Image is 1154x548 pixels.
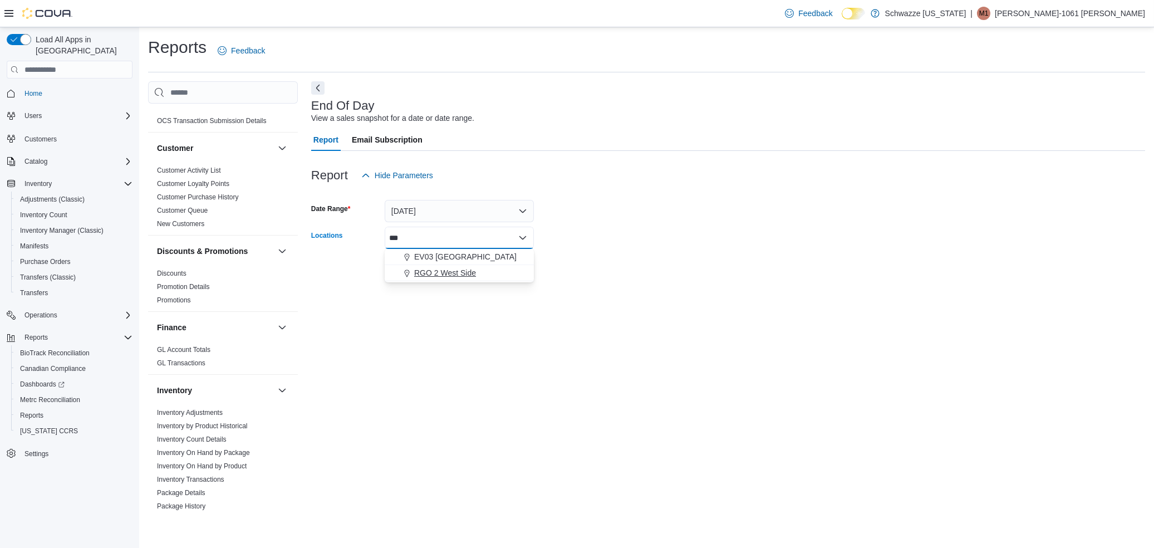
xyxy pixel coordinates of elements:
[977,7,990,20] div: Martin-1061 Barela
[311,204,351,213] label: Date Range
[979,7,989,20] span: M1
[157,502,205,510] a: Package History
[16,378,69,391] a: Dashboards
[970,7,973,20] p: |
[157,346,210,354] a: GL Account Totals
[2,446,137,462] button: Settings
[20,395,80,404] span: Metrc Reconciliation
[20,109,132,123] span: Users
[20,195,85,204] span: Adjustments (Classic)
[20,133,61,146] a: Customers
[352,129,423,151] span: Email Subscription
[16,193,132,206] span: Adjustments (Classic)
[11,285,137,301] button: Transfers
[16,255,132,268] span: Purchase Orders
[20,331,52,344] button: Reports
[311,231,343,240] label: Locations
[157,193,239,202] span: Customer Purchase History
[2,176,137,192] button: Inventory
[311,169,348,182] h3: Report
[20,211,67,219] span: Inventory Count
[11,223,137,238] button: Inventory Manager (Classic)
[157,322,186,333] h3: Finance
[22,8,72,19] img: Cova
[16,346,132,360] span: BioTrack Reconciliation
[2,85,137,101] button: Home
[20,87,47,100] a: Home
[157,269,186,278] span: Discounts
[798,8,832,19] span: Feedback
[16,286,132,300] span: Transfers
[11,270,137,285] button: Transfers (Classic)
[16,424,132,438] span: Washington CCRS
[11,423,137,439] button: [US_STATE] CCRS
[276,244,289,258] button: Discounts & Promotions
[311,112,474,124] div: View a sales snapshot for a date or date range.
[24,157,47,166] span: Catalog
[11,192,137,207] button: Adjustments (Classic)
[24,135,57,144] span: Customers
[16,393,85,407] a: Metrc Reconciliation
[16,409,48,422] a: Reports
[16,346,94,360] a: BioTrack Reconciliation
[20,273,76,282] span: Transfers (Classic)
[157,385,273,396] button: Inventory
[20,155,52,168] button: Catalog
[157,435,227,444] span: Inventory Count Details
[20,364,86,373] span: Canadian Compliance
[16,193,89,206] a: Adjustments (Classic)
[31,34,132,56] span: Load All Apps in [GEOGRAPHIC_DATA]
[842,8,865,19] input: Dark Mode
[157,409,223,417] a: Inventory Adjustments
[157,179,229,188] span: Customer Loyalty Points
[157,488,205,497] span: Package Details
[20,349,90,358] span: BioTrack Reconciliation
[11,254,137,270] button: Purchase Orders
[157,462,247,471] span: Inventory On Hand by Product
[157,143,273,154] button: Customer
[148,343,298,374] div: Finance
[157,283,210,291] a: Promotion Details
[24,179,52,188] span: Inventory
[157,359,205,367] a: GL Transactions
[311,99,375,112] h3: End Of Day
[20,288,48,297] span: Transfers
[16,393,132,407] span: Metrc Reconciliation
[16,424,82,438] a: [US_STATE] CCRS
[157,296,191,304] a: Promotions
[148,164,298,235] div: Customer
[20,155,132,168] span: Catalog
[11,376,137,392] a: Dashboards
[157,180,229,188] a: Customer Loyalty Points
[20,242,48,251] span: Manifests
[16,239,132,253] span: Manifests
[157,436,227,443] a: Inventory Count Details
[20,447,132,461] span: Settings
[157,143,193,154] h3: Customer
[24,333,48,342] span: Reports
[276,321,289,334] button: Finance
[157,345,210,354] span: GL Account Totals
[885,7,966,20] p: Schwazze [US_STATE]
[157,502,205,511] span: Package History
[414,267,476,278] span: RGO 2 West Side
[24,311,57,320] span: Operations
[157,322,273,333] button: Finance
[11,238,137,254] button: Manifests
[157,359,205,368] span: GL Transactions
[20,380,65,389] span: Dashboards
[157,206,208,215] span: Customer Queue
[16,239,53,253] a: Manifests
[157,246,248,257] h3: Discounts & Promotions
[157,475,224,484] span: Inventory Transactions
[231,45,265,56] span: Feedback
[414,251,517,262] span: EV03 [GEOGRAPHIC_DATA]
[157,448,250,457] span: Inventory On Hand by Package
[157,422,248,430] span: Inventory by Product Historical
[16,378,132,391] span: Dashboards
[385,200,534,222] button: [DATE]
[157,449,250,457] a: Inventory On Hand by Package
[157,167,221,174] a: Customer Activity List
[157,219,204,228] span: New Customers
[518,233,527,242] button: Close list of options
